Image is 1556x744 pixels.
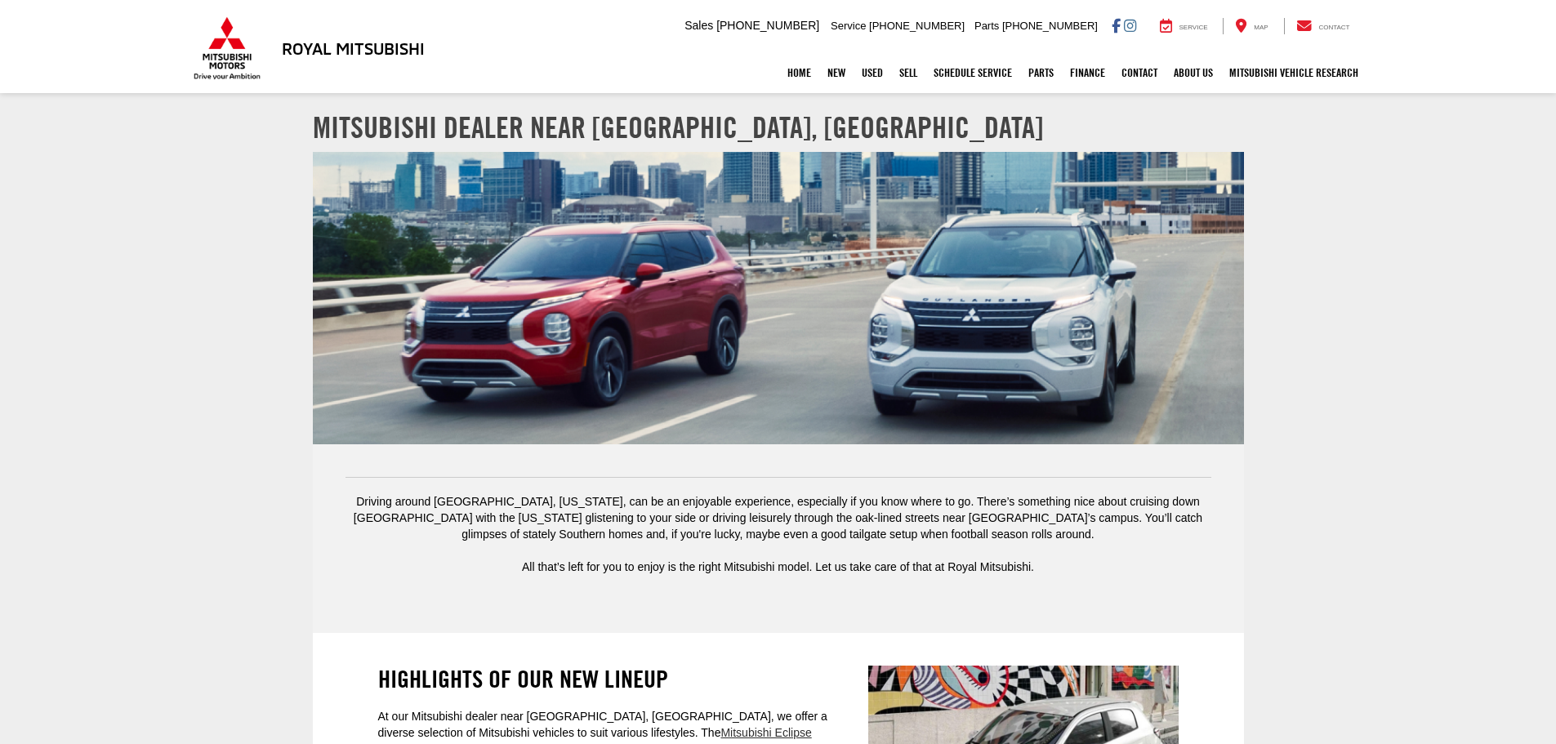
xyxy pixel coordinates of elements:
h3: Royal Mitsubishi [282,39,425,57]
h1: Mitsubishi Dealer near [GEOGRAPHIC_DATA], [GEOGRAPHIC_DATA] [313,111,1244,144]
span: Parts [974,20,999,32]
img: Mitsubishi Dealer near Baton Rouge LA [313,152,1244,445]
a: Sell [891,52,925,93]
span: Contact [1318,24,1349,31]
a: About Us [1166,52,1221,93]
span: Sales [684,19,713,32]
a: Contact [1113,52,1166,93]
a: Home [779,52,819,93]
span: Service [831,20,866,32]
p: Driving around [GEOGRAPHIC_DATA], [US_STATE], can be an enjoyable experience, especially if you k... [346,494,1211,543]
span: Map [1254,24,1268,31]
img: Mitsubishi [190,16,264,80]
a: Map [1223,18,1280,34]
a: Facebook: Click to visit our Facebook page [1112,19,1121,32]
p: All that’s left for you to enjoy is the right Mitsubishi model. Let us take care of that at Royal... [346,559,1211,576]
a: Parts: Opens in a new tab [1020,52,1062,93]
a: Instagram: Click to visit our Instagram page [1124,19,1136,32]
a: Mitsubishi Vehicle Research [1221,52,1367,93]
span: [PHONE_NUMBER] [716,19,819,32]
a: Contact [1284,18,1362,34]
span: [PHONE_NUMBER] [1002,20,1098,32]
a: Schedule Service: Opens in a new tab [925,52,1020,93]
h2: Highlights of Our New Lineup [378,666,1179,693]
a: Service [1148,18,1220,34]
span: Service [1179,24,1208,31]
span: [PHONE_NUMBER] [869,20,965,32]
a: New [819,52,854,93]
a: Used [854,52,891,93]
a: Finance [1062,52,1113,93]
